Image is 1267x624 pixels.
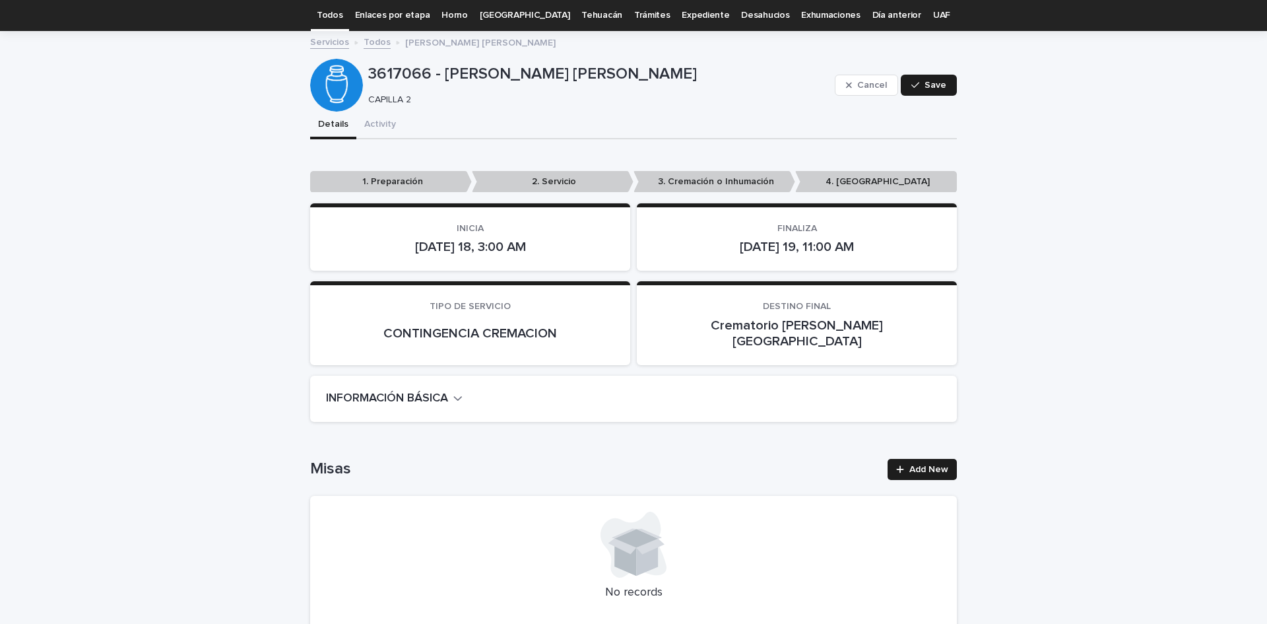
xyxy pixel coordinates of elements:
p: [DATE] 19, 11:00 AM [653,239,941,255]
button: Details [310,112,356,139]
p: 1. Preparación [310,171,472,193]
p: [DATE] 18, 3:00 AM [326,239,614,255]
span: DESTINO FINAL [763,302,831,311]
button: Save [901,75,957,96]
p: 3. Cremación o Inhumación [633,171,795,193]
span: FINALIZA [777,224,817,233]
p: 4. [GEOGRAPHIC_DATA] [795,171,957,193]
span: Save [925,81,946,90]
a: Todos [364,34,391,49]
button: INFORMACIÓN BÁSICA [326,392,463,406]
h2: INFORMACIÓN BÁSICA [326,392,448,406]
span: INICIA [457,224,484,233]
p: CONTINGENCIA CREMACION [326,326,614,341]
a: Servicios [310,34,349,49]
span: Add New [909,465,948,474]
span: TIPO DE SERVICIO [430,302,511,311]
a: Add New [888,459,957,480]
h1: Misas [310,460,880,479]
p: No records [326,586,941,600]
button: Activity [356,112,404,139]
p: CAPILLA 2 [368,94,824,106]
p: 3617066 - [PERSON_NAME] [PERSON_NAME] [368,65,829,84]
span: Cancel [857,81,887,90]
button: Cancel [835,75,898,96]
p: Crematorio [PERSON_NAME][GEOGRAPHIC_DATA] [653,318,941,349]
p: 2. Servicio [472,171,633,193]
p: [PERSON_NAME] [PERSON_NAME] [405,34,556,49]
